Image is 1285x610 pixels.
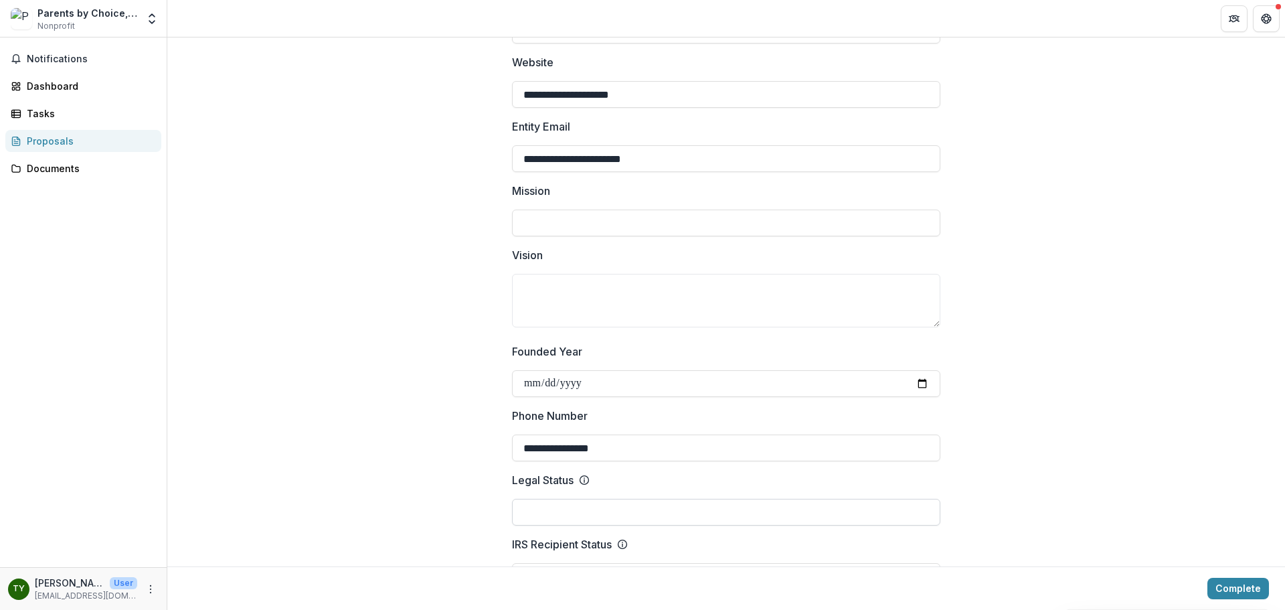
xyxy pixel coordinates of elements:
[143,5,161,32] button: Open entity switcher
[35,576,104,590] p: [PERSON_NAME]
[512,344,582,360] p: Founded Year
[27,134,151,148] div: Proposals
[37,6,137,20] div: Parents by Choice, Inc
[1253,5,1280,32] button: Get Help
[27,79,151,93] div: Dashboard
[1221,5,1248,32] button: Partners
[27,161,151,175] div: Documents
[5,48,161,70] button: Notifications
[13,585,25,593] div: Tony Yadon
[35,590,137,602] p: [EMAIL_ADDRESS][DOMAIN_NAME]
[512,54,553,70] p: Website
[1207,578,1269,599] button: Complete
[110,577,137,589] p: User
[11,8,32,29] img: Parents by Choice, Inc
[512,408,588,424] p: Phone Number
[27,106,151,121] div: Tasks
[5,130,161,152] a: Proposals
[512,536,612,552] p: IRS Recipient Status
[512,247,543,263] p: Vision
[512,119,570,135] p: Entity Email
[512,183,550,199] p: Mission
[27,54,156,65] span: Notifications
[512,472,574,488] p: Legal Status
[5,102,161,125] a: Tasks
[143,581,159,597] button: More
[5,157,161,179] a: Documents
[5,75,161,97] a: Dashboard
[37,20,75,32] span: Nonprofit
